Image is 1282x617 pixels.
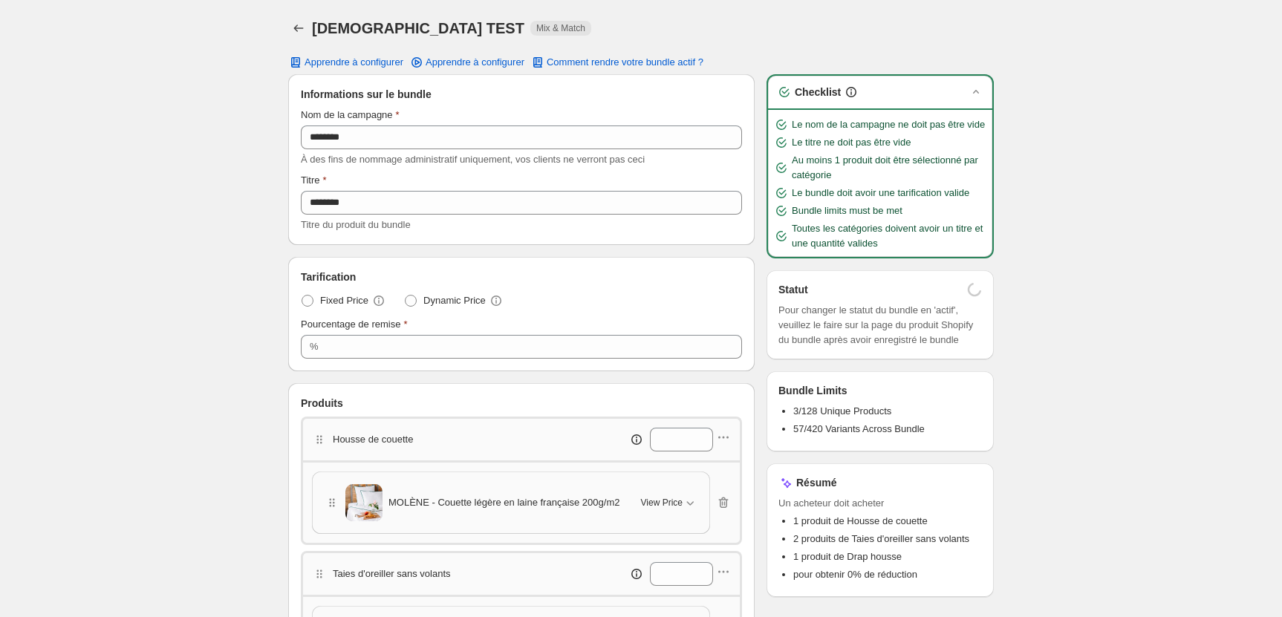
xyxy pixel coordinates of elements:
[388,495,619,510] span: MOLÈNE - Couette légère en laine française 200g/m2
[632,491,706,515] button: View Price
[301,396,343,411] span: Produits
[793,567,982,582] li: pour obtenir 0% de réduction
[796,475,836,490] h3: Résumé
[333,432,413,447] p: Housse de couette
[793,423,925,434] span: 57/420 Variants Across Bundle
[301,173,327,188] label: Titre
[521,52,712,73] button: Comment rendre votre bundle actif ?
[301,270,356,284] span: Tarification
[301,108,400,123] label: Nom de la campagne
[423,293,486,308] span: Dynamic Price
[301,87,432,102] span: Informations sur le bundle
[536,22,585,34] span: Mix & Match
[310,339,319,354] div: %
[793,514,982,529] li: 1 produit de Housse de couette
[778,282,808,297] h3: Statut
[426,56,524,68] span: Apprendre à configurer
[641,497,683,509] span: View Price
[333,567,451,581] p: Taies d'oreiller sans volants
[793,405,891,417] span: 3/128 Unique Products
[778,303,982,347] span: Pour changer le statut du bundle en 'actif', veuillez le faire sur la page du produit Shopify du ...
[792,117,985,132] span: Le nom de la campagne ne doit pas être vide
[312,19,524,37] h1: [DEMOGRAPHIC_DATA] TEST
[778,383,847,398] h3: Bundle Limits
[792,221,986,251] span: Toutes les catégories doivent avoir un titre et une quantité valides
[792,186,969,200] span: Le bundle doit avoir une tarification valide
[793,549,982,564] li: 1 produit de Drap housse
[301,219,411,230] span: Titre du produit du bundle
[301,317,407,332] label: Pourcentage de remise
[400,52,533,73] a: Apprendre à configurer
[792,153,986,183] span: Au moins 1 produit doit être sélectionné par catégorie
[795,85,841,99] h3: Checklist
[792,203,902,218] span: Bundle limits must be met
[279,52,412,73] button: Apprendre à configurer
[778,496,982,511] span: Un acheteur doit acheter
[288,18,309,39] button: Back
[793,532,982,546] li: 2 produits de Taies d'oreiller sans volants
[305,56,403,68] span: Apprendre à configurer
[547,56,703,68] span: Comment rendre votre bundle actif ?
[301,154,645,165] span: À des fins de nommage administratif uniquement, vos clients ne verront pas ceci
[792,135,911,150] span: Le titre ne doit pas être vide
[345,484,383,521] img: MOLÈNE - Couette légère en laine française 200g/m2
[320,293,368,308] span: Fixed Price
